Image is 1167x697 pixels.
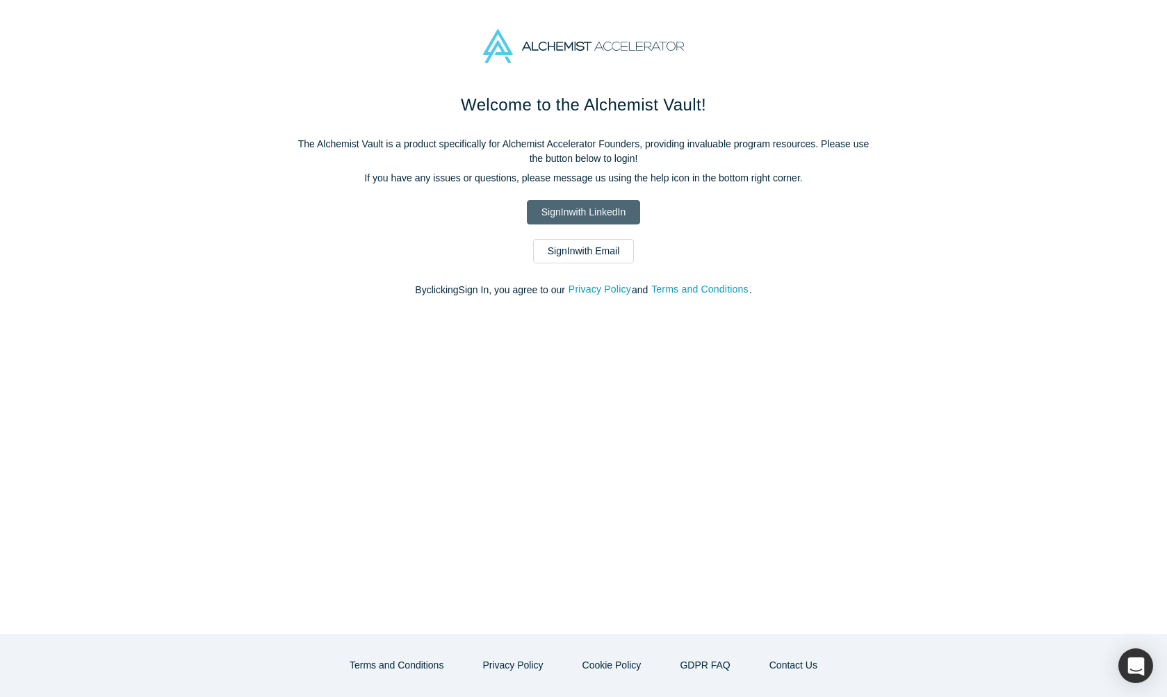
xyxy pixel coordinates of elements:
[468,653,557,678] button: Privacy Policy
[533,239,635,263] a: SignInwith Email
[651,281,749,297] button: Terms and Conditions
[527,200,640,224] a: SignInwith LinkedIn
[665,653,744,678] a: GDPR FAQ
[568,281,632,297] button: Privacy Policy
[335,653,458,678] button: Terms and Conditions
[292,283,876,297] p: By clicking Sign In , you agree to our and .
[568,653,656,678] button: Cookie Policy
[483,29,683,63] img: Alchemist Accelerator Logo
[292,137,876,166] p: The Alchemist Vault is a product specifically for Alchemist Accelerator Founders, providing inval...
[755,653,832,678] button: Contact Us
[292,92,876,117] h1: Welcome to the Alchemist Vault!
[292,171,876,186] p: If you have any issues or questions, please message us using the help icon in the bottom right co...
